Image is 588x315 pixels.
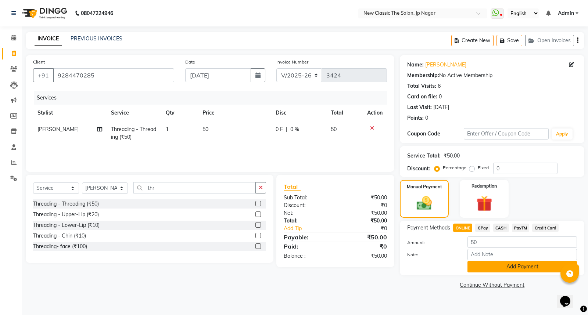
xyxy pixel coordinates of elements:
[336,233,393,242] div: ₹50.00
[512,224,530,232] span: PayTM
[407,184,442,190] label: Manual Payment
[425,61,466,69] a: [PERSON_NAME]
[532,224,559,232] span: Credit Card
[71,35,122,42] a: PREVIOUS INVOICES
[412,195,437,212] img: _cash.svg
[276,59,308,65] label: Invoice Number
[336,217,393,225] div: ₹50.00
[326,105,363,121] th: Total
[107,105,162,121] th: Service
[19,3,69,23] img: logo
[290,126,299,133] span: 0 %
[286,126,287,133] span: |
[493,224,509,232] span: CASH
[33,68,54,82] button: +91
[336,252,393,260] div: ₹50.00
[552,128,573,140] button: Apply
[451,35,494,46] button: Create New
[33,200,99,208] div: Threading - Threading (₹50)
[284,183,301,191] span: Total
[33,59,45,65] label: Client
[444,152,460,160] div: ₹50.00
[198,105,271,121] th: Price
[407,165,430,173] div: Discount:
[278,233,336,242] div: Payable:
[336,194,393,202] div: ₹50.00
[33,221,100,229] div: Threading - Lower-Lip (₹10)
[271,105,326,121] th: Disc
[166,126,169,133] span: 1
[402,251,462,258] label: Note:
[345,225,393,232] div: ₹0
[276,126,283,133] span: 0 F
[557,286,581,308] iframe: chat widget
[467,261,577,272] button: Add Payment
[464,128,549,140] input: Enter Offer / Coupon Code
[496,35,522,46] button: Save
[278,217,336,225] div: Total:
[336,202,393,209] div: ₹0
[407,72,577,79] div: No Active Membership
[81,3,113,23] b: 08047224946
[433,104,449,111] div: [DATE]
[33,211,99,218] div: Threading - Upper-Lip (₹20)
[402,239,462,246] label: Amount:
[133,182,256,193] input: Search or Scan
[407,61,424,69] div: Name:
[407,114,424,122] div: Points:
[407,72,439,79] div: Membership:
[34,91,392,105] div: Services
[472,183,497,189] label: Redemption
[278,209,336,217] div: Net:
[407,130,464,138] div: Coupon Code
[336,209,393,217] div: ₹50.00
[33,243,87,250] div: Threading- face (₹100)
[407,152,441,160] div: Service Total:
[202,126,208,133] span: 50
[453,224,472,232] span: ONLINE
[33,105,107,121] th: Stylist
[331,126,337,133] span: 50
[558,10,574,17] span: Admin
[161,105,198,121] th: Qty
[278,242,336,251] div: Paid:
[35,32,62,46] a: INVOICE
[443,164,466,171] label: Percentage
[33,232,86,240] div: Threading - Chin (₹10)
[363,105,387,121] th: Action
[185,59,195,65] label: Date
[438,82,441,90] div: 6
[278,252,336,260] div: Balance :
[525,35,574,46] button: Open Invoices
[407,93,437,101] div: Card on file:
[467,236,577,248] input: Amount
[407,82,436,90] div: Total Visits:
[407,104,432,111] div: Last Visit:
[475,224,490,232] span: GPay
[401,281,583,289] a: Continue Without Payment
[439,93,442,101] div: 0
[472,194,497,213] img: _gift.svg
[336,242,393,251] div: ₹0
[278,194,336,202] div: Sub Total:
[467,249,577,260] input: Add Note
[278,202,336,209] div: Discount:
[278,225,345,232] a: Add Tip
[37,126,79,133] span: [PERSON_NAME]
[407,224,450,232] span: Payment Methods
[425,114,428,122] div: 0
[53,68,174,82] input: Search by Name/Mobile/Email/Code
[111,126,156,140] span: Threading - Threading (₹50)
[478,164,489,171] label: Fixed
